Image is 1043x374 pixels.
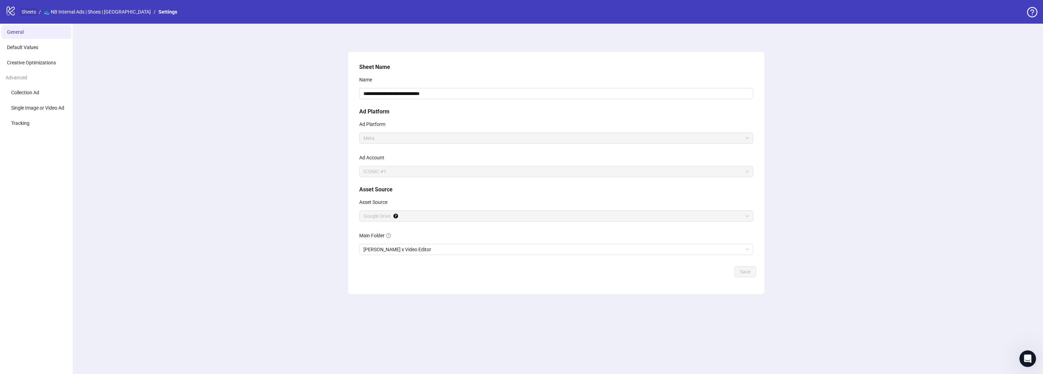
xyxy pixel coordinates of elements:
span: Raphael x Video Editor [363,244,749,255]
iframe: Intercom live chat [1019,350,1036,367]
span: Google Drive [363,211,749,221]
label: Ad Account [359,152,389,163]
b: Default values [44,58,84,64]
span: question-circle [386,233,391,238]
div: Tooltip anchor [393,213,399,219]
a: Sheets [20,8,38,16]
li: / [154,8,156,16]
h5: Asset Source [359,185,753,194]
span: Meta [363,133,749,143]
span: Collection Ad [11,90,39,95]
h1: [PERSON_NAME] [34,3,79,9]
div: As for your second question: You can go to the and under , you'll find the section. There’s a fie... [11,24,108,119]
b: Main Folder [62,65,94,71]
button: Upload attachment [33,228,39,233]
div: Looking forward to your clarification and happy to help you further! Best, [PERSON_NAME] [11,201,108,236]
span: ICONIC #1 [363,166,749,177]
span: Tracking [11,120,30,126]
span: question-circle [1027,7,1037,17]
a: 👟 NB Internal Ads | Shoes | [GEOGRAPHIC_DATA] [42,8,152,16]
label: Asset Source [359,197,392,208]
img: Profile image for Laura [20,4,31,15]
p: Active in the last 15m [34,9,83,16]
b: General Settings [58,51,105,57]
h5: Sheet Name [359,63,753,71]
span: Default Values [7,45,38,50]
button: Home [109,3,122,16]
label: Name [359,74,377,85]
div: You can also select the main folder when creating a new launch sheet as well. ​ [11,174,108,201]
div: Close [122,3,134,15]
span: General [7,29,24,35]
div: Please note that at this step you won’t see or be able to choose individual creative assets. The ... [11,119,108,174]
span: Creative Optimizations [7,60,56,65]
label: Main Folder [359,230,395,241]
button: Send a message… [119,225,130,236]
h5: Ad Platform [359,108,753,116]
button: Emoji picker [11,228,16,233]
span: Single Image or Video Ad [11,105,64,111]
button: Gif picker [22,228,27,233]
textarea: Message… [6,213,133,225]
input: Name [359,88,753,99]
button: Start recording [44,228,50,233]
a: Settings [157,8,179,16]
button: Save [734,266,756,277]
button: go back [5,3,18,16]
b: launch sheet settings [11,45,89,57]
li: / [39,8,41,16]
label: Ad Platform [359,119,390,130]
